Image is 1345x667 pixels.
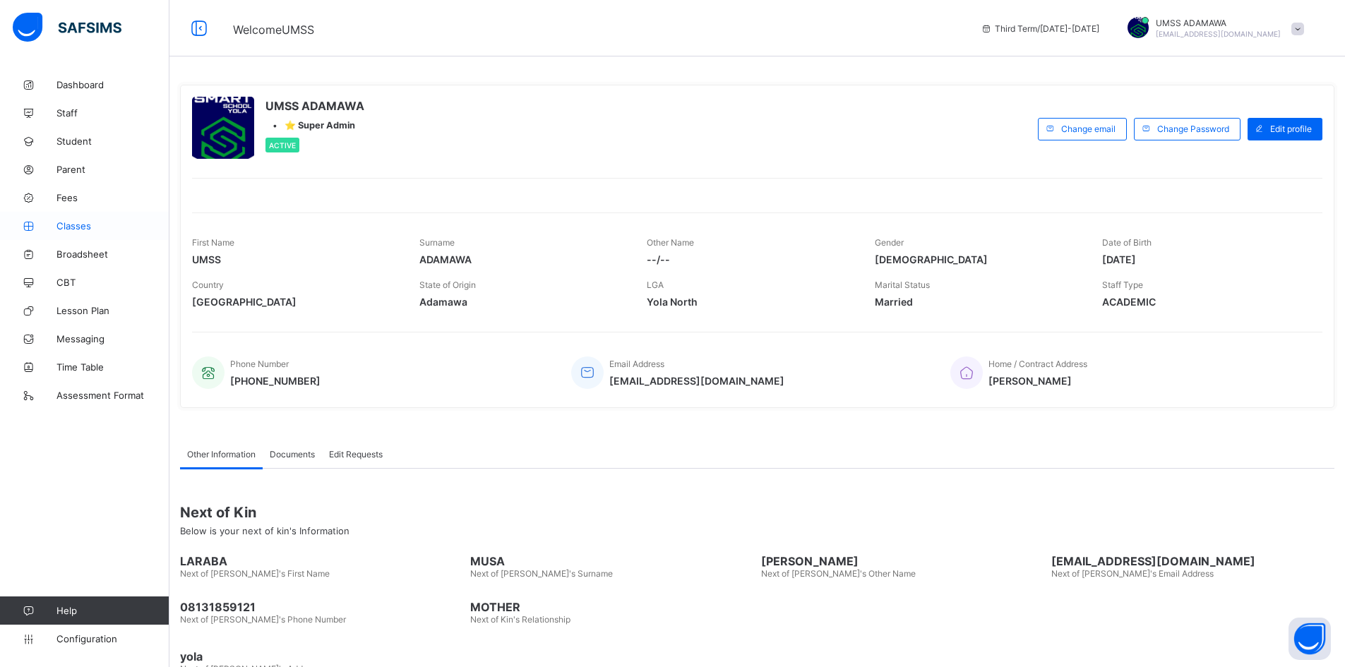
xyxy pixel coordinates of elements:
span: Lesson Plan [56,305,169,316]
span: [PERSON_NAME] [988,375,1087,387]
span: LARABA [180,554,463,568]
span: Married [875,296,1081,308]
span: Next of Kin's Relationship [470,614,570,625]
span: Country [192,280,224,290]
span: [EMAIL_ADDRESS][DOMAIN_NAME] [1156,30,1281,38]
span: ADAMAWA [419,253,626,265]
button: Open asap [1289,618,1331,660]
span: Broadsheet [56,248,169,260]
span: Home / Contract Address [988,359,1087,369]
span: Phone Number [230,359,289,369]
span: --/-- [647,253,853,265]
span: Other Name [647,237,694,248]
span: Configuration [56,633,169,644]
span: Dashboard [56,79,169,90]
span: Yola North [647,296,853,308]
span: [PERSON_NAME] [761,554,1044,568]
span: Staff [56,107,169,119]
span: Classes [56,220,169,232]
span: Next of [PERSON_NAME]'s Email Address [1051,568,1214,579]
span: Welcome UMSS [233,23,314,37]
span: Next of [PERSON_NAME]'s Phone Number [180,614,346,625]
span: session/term information [981,23,1099,34]
span: ⭐ Super Admin [285,120,355,131]
span: Marital Status [875,280,930,290]
span: 08131859121 [180,600,463,614]
span: [EMAIL_ADDRESS][DOMAIN_NAME] [1051,554,1334,568]
span: First Name [192,237,234,248]
span: State of Origin [419,280,476,290]
span: Other Information [187,449,256,459]
span: Staff Type [1102,280,1143,290]
span: CBT [56,277,169,288]
span: Assessment Format [56,390,169,401]
span: Active [269,141,296,150]
span: yola [180,649,1334,663]
span: UMSS [192,253,398,265]
span: Next of [PERSON_NAME]'s First Name [180,568,330,579]
span: Help [56,605,169,616]
span: [EMAIL_ADDRESS][DOMAIN_NAME] [609,375,784,387]
span: Email Address [609,359,664,369]
span: Edit Requests [329,449,383,459]
span: UMSS ADAMAWA [265,99,364,113]
span: Documents [270,449,315,459]
span: Fees [56,192,169,203]
span: Next of [PERSON_NAME]'s Surname [470,568,613,579]
span: Below is your next of kin's Information [180,525,349,536]
span: Change email [1061,124,1116,134]
span: [DEMOGRAPHIC_DATA] [875,253,1081,265]
span: UMSS ADAMAWA [1156,18,1281,28]
span: Edit profile [1270,124,1312,134]
span: [GEOGRAPHIC_DATA] [192,296,398,308]
span: Parent [56,164,169,175]
span: LGA [647,280,664,290]
span: Student [56,136,169,147]
span: Gender [875,237,904,248]
span: Change Password [1157,124,1229,134]
img: safsims [13,13,121,42]
span: MUSA [470,554,753,568]
span: ACADEMIC [1102,296,1308,308]
span: [PHONE_NUMBER] [230,375,321,387]
span: Adamawa [419,296,626,308]
span: Date of Birth [1102,237,1152,248]
span: MOTHER [470,600,753,614]
div: • [265,120,364,131]
div: UMSSADAMAWA [1113,17,1311,40]
span: Surname [419,237,455,248]
span: [DATE] [1102,253,1308,265]
span: Next of Kin [180,504,1334,521]
span: Time Table [56,361,169,373]
span: Messaging [56,333,169,344]
span: Next of [PERSON_NAME]'s Other Name [761,568,916,579]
